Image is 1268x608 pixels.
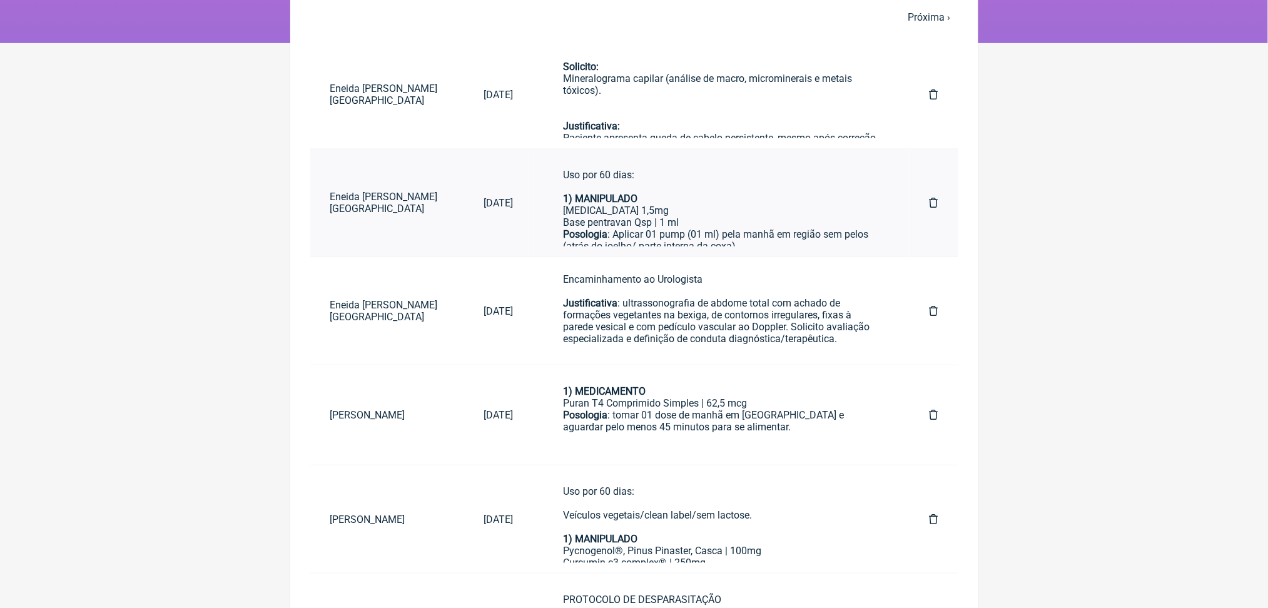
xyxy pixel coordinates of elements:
[464,79,534,111] a: [DATE]
[564,108,880,203] div: Paciente apresenta queda de cabelo persistente, mesmo após correção de fatores tireoidianos, horm...
[564,385,646,397] strong: 1) MEDICAMENTO
[544,51,900,138] a: Solicito:Mineralograma capilar (análise de macro, microminerais e metais tóxicos).Justificativa:P...
[564,273,880,345] div: Encaminhamento ao Urologista : ultrassonografia de abdome total com achado de formações vegetante...
[310,73,464,116] a: Eneida [PERSON_NAME][GEOGRAPHIC_DATA]
[564,397,880,409] div: Puran T4 Comprimido Simples | 62,5 mcg
[564,545,880,557] div: Pycnogenol®, Pinus Pinaster, Casca | 100mg
[908,11,951,23] a: Próxima ›
[544,475,900,563] a: Uso por 60 dias:Veículos vegetais/clean label/sem lactose.1) MANIPULADOPycnogenol®, Pinus Pinaste...
[310,4,958,31] nav: pager
[564,228,608,240] strong: Posologia
[544,375,900,455] a: 1) MEDICAMENTOPuran T4 Comprimido Simples | 62,5 mcgPosologia: tomar 01 dose de manhã em [GEOGRAP...
[564,297,618,309] strong: Justificativa
[310,504,464,535] a: [PERSON_NAME]
[310,181,464,225] a: Eneida [PERSON_NAME][GEOGRAPHIC_DATA]
[544,267,900,355] a: Encaminhamento ao UrologistaJustificativa: ultrassonografia de abdome total com achado de formaçõ...
[564,61,880,108] div: Mineralograma capilar (análise de macro, microminerais e metais tóxicos).
[564,557,880,580] div: Curcumin c3 complex® | 250mg Egcg Pure Extrato de Chá Verde 98% | 100mg
[310,399,464,431] a: [PERSON_NAME]
[464,295,534,327] a: [DATE]
[464,187,534,219] a: [DATE]
[544,159,900,246] a: Uso por 60 dias: 1) MANIPULADO[MEDICAL_DATA] 1,5mgBase pentravan Qsp | 1 mlPosologia: Aplicar 01 ...
[464,504,534,535] a: [DATE]
[564,193,638,205] strong: 1) MANIPULADO
[564,485,880,545] div: Uso por 60 dias: Veículos vegetais/clean label/sem lactose.
[564,533,638,545] strong: 1) MANIPULADO
[310,289,464,333] a: Eneida [PERSON_NAME][GEOGRAPHIC_DATA]
[464,399,534,431] a: [DATE]
[564,409,880,445] div: : tomar 01 dose de manhã em [GEOGRAPHIC_DATA] e aguardar pelo menos 45 minutos para se alimentar.
[564,409,608,421] strong: Posologia
[564,120,621,132] strong: Justificativa:
[564,61,599,73] strong: Solicito:
[564,169,880,323] div: Uso por 60 dias: [MEDICAL_DATA] 1,5mg Base pentravan Qsp | 1 ml : Aplicar 01 pump (01 ml) pela ma...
